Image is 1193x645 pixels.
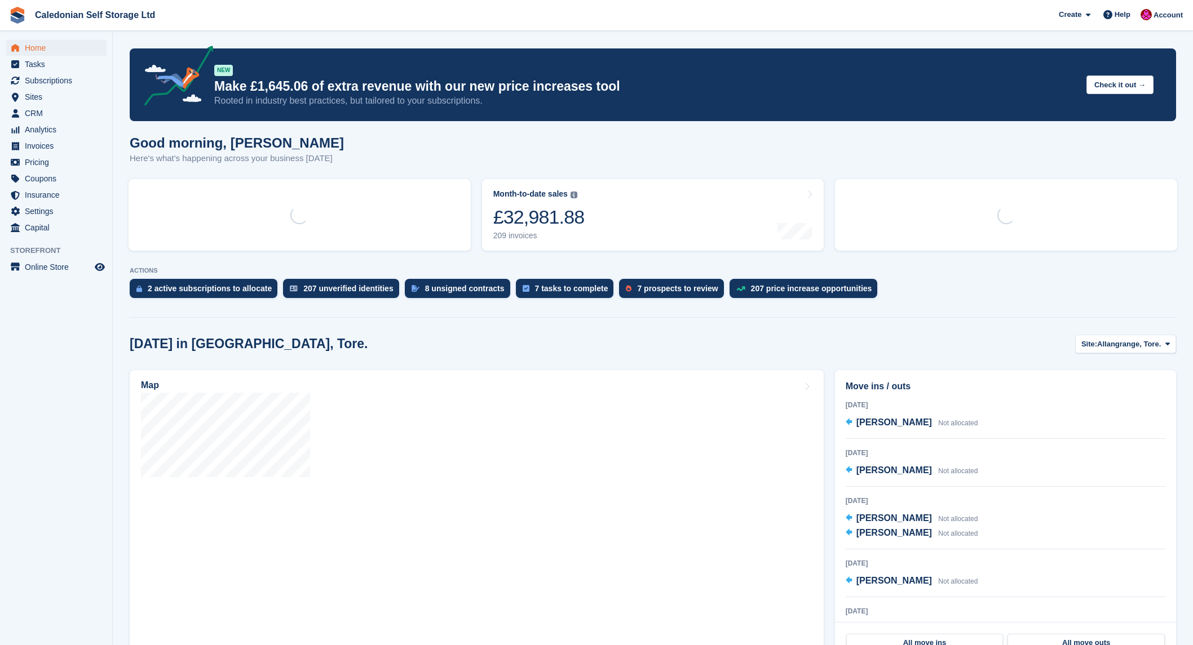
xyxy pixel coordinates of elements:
[6,154,107,170] a: menu
[846,380,1165,393] h2: Move ins / outs
[6,220,107,235] a: menu
[9,7,26,24] img: stora-icon-8386f47178a22dfd0bd8f6a31ec36ba5ce8667c1dd55bd0f319d3a0aa187defe.svg
[25,73,92,88] span: Subscriptions
[938,577,978,585] span: Not allocated
[730,279,883,304] a: 207 price increase opportunities
[136,285,142,292] img: active_subscription_to_allocate_icon-d502201f5373d7db506a760aba3b589e785aa758c864c3986d89f69b8ff3...
[6,138,107,154] a: menu
[846,416,978,430] a: [PERSON_NAME] Not allocated
[135,46,214,110] img: price-adjustments-announcement-icon-8257ccfd72463d97f412b2fc003d46551f7dbcb40ab6d574587a9cd5c0d94...
[571,192,577,198] img: icon-info-grey-7440780725fd019a000dd9b08b2336e03edf1995a4989e88bcd33f0948082b44.svg
[6,40,107,56] a: menu
[856,465,932,475] span: [PERSON_NAME]
[130,267,1176,274] p: ACTIONS
[846,606,1165,616] div: [DATE]
[214,65,233,76] div: NEW
[856,417,932,427] span: [PERSON_NAME]
[1141,9,1152,20] img: Donald Mathieson
[1115,9,1130,20] span: Help
[846,558,1165,568] div: [DATE]
[1154,10,1183,21] span: Account
[493,231,585,241] div: 209 invoices
[846,464,978,478] a: [PERSON_NAME] Not allocated
[856,576,932,585] span: [PERSON_NAME]
[25,220,92,235] span: Capital
[214,78,1077,95] p: Make £1,645.06 of extra revenue with our new price increases tool
[938,419,978,427] span: Not allocated
[6,122,107,137] a: menu
[25,259,92,275] span: Online Store
[130,135,344,150] h1: Good morning, [PERSON_NAME]
[25,89,92,105] span: Sites
[25,171,92,186] span: Coupons
[736,286,745,291] img: price_increase_opportunities-93ffe204e8149a01c8c9dc8f82e8f89637d9d84a8eef4429ea346261dce0b2c0.svg
[637,284,718,293] div: 7 prospects to review
[25,105,92,121] span: CRM
[6,73,107,88] a: menu
[846,526,978,541] a: [PERSON_NAME] Not allocated
[6,89,107,105] a: menu
[25,56,92,72] span: Tasks
[290,285,298,292] img: verify_identity-adf6edd0f0f0b5bbfe63781bf79b02c33cf7c696d77639b501bdc392416b5a36.svg
[214,95,1077,107] p: Rooted in industry best practices, but tailored to your subscriptions.
[30,6,160,24] a: Caledonian Self Storage Ltd
[10,245,112,256] span: Storefront
[856,513,932,523] span: [PERSON_NAME]
[1097,339,1161,350] span: Allangrange, Tore.
[93,260,107,274] a: Preview store
[25,138,92,154] span: Invoices
[25,203,92,219] span: Settings
[938,530,978,537] span: Not allocated
[25,122,92,137] span: Analytics
[619,279,729,304] a: 7 prospects to review
[425,284,505,293] div: 8 unsigned contracts
[535,284,608,293] div: 7 tasks to complete
[1086,75,1154,94] button: Check it out →
[141,380,159,390] h2: Map
[130,336,368,352] h2: [DATE] in [GEOGRAPHIC_DATA], Tore.
[25,187,92,203] span: Insurance
[6,105,107,121] a: menu
[493,189,568,199] div: Month-to-date sales
[846,448,1165,458] div: [DATE]
[493,206,585,229] div: £32,981.88
[283,279,405,304] a: 207 unverified identities
[1081,339,1097,350] span: Site:
[751,284,872,293] div: 207 price increase opportunities
[303,284,394,293] div: 207 unverified identities
[523,285,529,292] img: task-75834270c22a3079a89374b754ae025e5fb1db73e45f91037f5363f120a921f8.svg
[516,279,620,304] a: 7 tasks to complete
[130,152,344,165] p: Here's what's happening across your business [DATE]
[6,56,107,72] a: menu
[938,467,978,475] span: Not allocated
[1059,9,1081,20] span: Create
[6,203,107,219] a: menu
[846,511,978,526] a: [PERSON_NAME] Not allocated
[626,285,631,292] img: prospect-51fa495bee0391a8d652442698ab0144808aea92771e9ea1ae160a38d050c398.svg
[6,187,107,203] a: menu
[482,179,824,251] a: Month-to-date sales £32,981.88 209 invoices
[25,40,92,56] span: Home
[846,400,1165,410] div: [DATE]
[938,515,978,523] span: Not allocated
[846,574,978,589] a: [PERSON_NAME] Not allocated
[1075,335,1176,353] button: Site: Allangrange, Tore.
[856,528,932,537] span: [PERSON_NAME]
[148,284,272,293] div: 2 active subscriptions to allocate
[6,171,107,186] a: menu
[846,496,1165,506] div: [DATE]
[6,259,107,275] a: menu
[25,154,92,170] span: Pricing
[130,279,283,304] a: 2 active subscriptions to allocate
[405,279,516,304] a: 8 unsigned contracts
[412,285,419,292] img: contract_signature_icon-13c848040528278c33f63329250d36e43548de30e8caae1d1a13099fd9432cc5.svg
